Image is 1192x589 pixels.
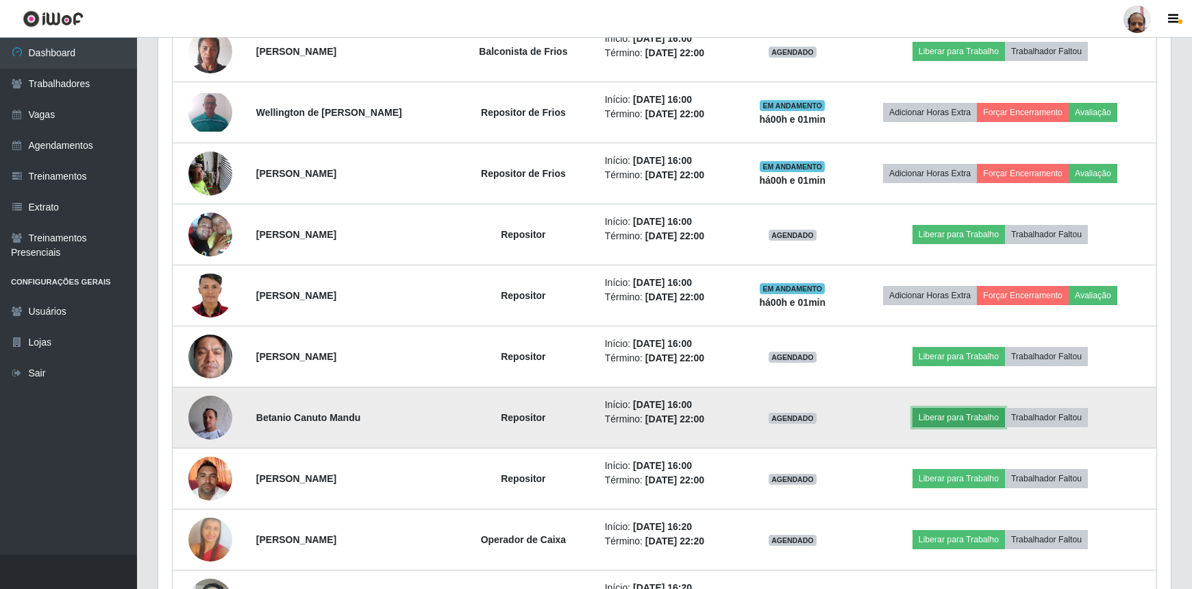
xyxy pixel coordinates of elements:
button: Liberar para Trabalho [912,530,1005,549]
li: Início: [605,32,733,46]
span: EM ANDAMENTO [760,100,825,111]
img: 1750099129480.jpeg [188,327,232,385]
button: Avaliação [1069,286,1117,305]
time: [DATE] 16:00 [633,338,692,349]
time: [DATE] 16:00 [633,399,692,410]
span: AGENDADO [769,413,817,424]
button: Adicionar Horas Extra [883,286,977,305]
time: [DATE] 22:00 [645,474,704,485]
button: Forçar Encerramento [977,286,1069,305]
li: Término: [605,290,733,304]
strong: [PERSON_NAME] [256,290,336,301]
strong: Balconista de Frios [479,46,567,57]
li: Término: [605,473,733,488]
time: [DATE] 22:00 [645,169,704,180]
img: 1733336530631.jpeg [188,22,232,80]
li: Término: [605,534,733,549]
img: 1747535956967.jpeg [188,265,232,326]
button: Avaliação [1069,164,1117,183]
time: [DATE] 22:00 [645,291,704,302]
button: Trabalhador Faltou [1005,408,1088,427]
strong: [PERSON_NAME] [256,534,336,545]
img: 1724302399832.jpeg [188,93,232,132]
li: Término: [605,168,733,182]
strong: há 00 h e 01 min [760,175,826,186]
strong: [PERSON_NAME] [256,46,336,57]
span: EM ANDAMENTO [760,161,825,172]
time: [DATE] 16:00 [633,33,692,44]
strong: [PERSON_NAME] [256,473,336,484]
span: EM ANDAMENTO [760,283,825,294]
time: [DATE] 22:00 [645,230,704,241]
button: Trabalhador Faltou [1005,225,1088,244]
time: [DATE] 16:00 [633,94,692,105]
li: Término: [605,412,733,426]
li: Início: [605,520,733,534]
strong: Betanio Canuto Mandu [256,412,360,423]
time: [DATE] 16:20 [633,521,692,532]
strong: Operador de Caixa [481,534,567,545]
button: Avaliação [1069,103,1117,122]
li: Início: [605,337,733,351]
button: Liberar para Trabalho [912,42,1005,61]
strong: há 00 h e 01 min [760,114,826,125]
strong: Wellington de [PERSON_NAME] [256,107,402,118]
button: Trabalhador Faltou [1005,469,1088,488]
button: Trabalhador Faltou [1005,347,1088,366]
span: AGENDADO [769,230,817,241]
strong: Repositor [501,473,545,484]
strong: Repositor de Frios [481,107,566,118]
strong: Repositor [501,351,545,362]
time: [DATE] 22:00 [645,413,704,424]
span: AGENDADO [769,352,817,363]
button: Liberar para Trabalho [912,347,1005,366]
li: Início: [605,154,733,168]
strong: há 00 h e 01 min [760,297,826,308]
img: 1755037488004.jpeg [188,388,232,446]
strong: Repositor [501,412,545,423]
img: 1757236208541.jpeg [188,507,232,573]
li: Término: [605,46,733,60]
img: 1759177859679.jpeg [188,205,232,263]
button: Liberar para Trabalho [912,469,1005,488]
strong: [PERSON_NAME] [256,168,336,179]
time: [DATE] 22:00 [645,108,704,119]
li: Início: [605,459,733,473]
time: [DATE] 16:00 [633,155,692,166]
li: Início: [605,215,733,229]
time: [DATE] 16:00 [633,460,692,471]
img: CoreUI Logo [23,10,84,27]
time: [DATE] 16:00 [633,277,692,288]
strong: Repositor de Frios [481,168,566,179]
button: Liberar para Trabalho [912,225,1005,244]
li: Início: [605,276,733,290]
strong: Repositor [501,229,545,240]
strong: [PERSON_NAME] [256,351,336,362]
li: Término: [605,229,733,243]
li: Término: [605,107,733,121]
button: Adicionar Horas Extra [883,164,977,183]
time: [DATE] 22:20 [645,536,704,546]
li: Início: [605,398,733,412]
span: AGENDADO [769,47,817,58]
time: [DATE] 16:00 [633,216,692,227]
img: 1748279738294.jpeg [188,144,232,202]
span: AGENDADO [769,535,817,546]
button: Adicionar Horas Extra [883,103,977,122]
button: Forçar Encerramento [977,103,1069,122]
button: Forçar Encerramento [977,164,1069,183]
img: 1758367960534.jpeg [188,449,232,507]
button: Trabalhador Faltou [1005,530,1088,549]
time: [DATE] 22:00 [645,47,704,58]
li: Término: [605,351,733,365]
time: [DATE] 22:00 [645,352,704,363]
strong: Repositor [501,290,545,301]
span: AGENDADO [769,474,817,485]
button: Liberar para Trabalho [912,408,1005,427]
strong: [PERSON_NAME] [256,229,336,240]
button: Trabalhador Faltou [1005,42,1088,61]
li: Início: [605,93,733,107]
